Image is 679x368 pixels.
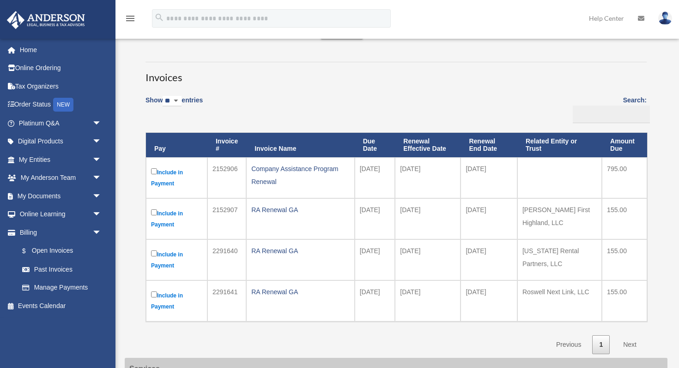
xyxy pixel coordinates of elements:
td: 2152906 [207,157,246,198]
a: Previous [549,335,588,354]
input: Include in Payment [151,168,157,174]
select: Showentries [163,96,182,107]
div: RA Renewal GA [251,203,349,216]
td: 155.00 [602,198,647,239]
label: Include in Payment [151,166,202,189]
a: Digital Productsarrow_drop_down [6,132,115,151]
img: User Pic [658,12,672,25]
th: Renewal Effective Date: activate to sort column ascending [395,133,461,158]
label: Include in Payment [151,290,202,312]
i: menu [125,13,136,24]
td: [DATE] [461,157,517,198]
input: Search: [573,106,650,123]
a: menu [125,16,136,24]
th: Pay: activate to sort column descending [146,133,207,158]
th: Renewal End Date: activate to sort column ascending [461,133,517,158]
a: Online Learningarrow_drop_down [6,205,115,224]
td: 2291641 [207,280,246,321]
div: NEW [53,98,73,112]
td: 155.00 [602,239,647,280]
input: Include in Payment [151,291,157,297]
div: Company Assistance Program Renewal [251,162,349,188]
a: Online Ordering [6,59,115,77]
a: Manage Payments [13,279,111,297]
td: [DATE] [461,239,517,280]
div: RA Renewal GA [251,244,349,257]
td: [DATE] [355,157,395,198]
span: arrow_drop_down [92,187,111,206]
td: [PERSON_NAME] First Highland, LLC [517,198,602,239]
i: search [154,12,164,23]
label: Include in Payment [151,208,202,230]
input: Include in Payment [151,250,157,256]
th: Related Entity or Trust: activate to sort column ascending [517,133,602,158]
a: Billingarrow_drop_down [6,223,111,242]
h3: Invoices [145,62,647,85]
td: [DATE] [395,280,461,321]
td: 2152907 [207,198,246,239]
td: [DATE] [395,239,461,280]
td: [DATE] [395,198,461,239]
td: 795.00 [602,157,647,198]
a: Events Calendar [6,297,115,315]
a: Order StatusNEW [6,95,115,114]
td: [DATE] [461,198,517,239]
td: [DATE] [395,157,461,198]
div: RA Renewal GA [251,285,349,298]
input: Include in Payment [151,209,157,215]
td: Roswell Next Link, LLC [517,280,602,321]
td: [DATE] [461,280,517,321]
span: arrow_drop_down [92,205,111,224]
td: [DATE] [355,198,395,239]
td: 2291640 [207,239,246,280]
a: My Entitiesarrow_drop_down [6,150,115,169]
th: Due Date: activate to sort column ascending [355,133,395,158]
span: arrow_drop_down [92,132,111,151]
a: My Documentsarrow_drop_down [6,187,115,205]
a: Tax Organizers [6,77,115,95]
label: Include in Payment [151,249,202,271]
th: Amount Due: activate to sort column ascending [602,133,647,158]
a: Platinum Q&Aarrow_drop_down [6,114,115,132]
td: [DATE] [355,239,395,280]
a: $Open Invoices [13,242,106,261]
label: Show entries [145,95,203,116]
img: Anderson Advisors Platinum Portal [4,11,88,29]
span: $ [27,245,32,257]
label: Search: [570,95,647,123]
a: Past Invoices [13,260,111,279]
span: arrow_drop_down [92,114,111,133]
a: Home [6,41,115,59]
span: arrow_drop_down [92,169,111,188]
td: [US_STATE] Rental Partners, LLC [517,239,602,280]
th: Invoice #: activate to sort column ascending [207,133,246,158]
td: [DATE] [355,280,395,321]
a: My Anderson Teamarrow_drop_down [6,169,115,187]
th: Invoice Name: activate to sort column ascending [246,133,354,158]
td: 155.00 [602,280,647,321]
span: arrow_drop_down [92,150,111,169]
span: arrow_drop_down [92,223,111,242]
